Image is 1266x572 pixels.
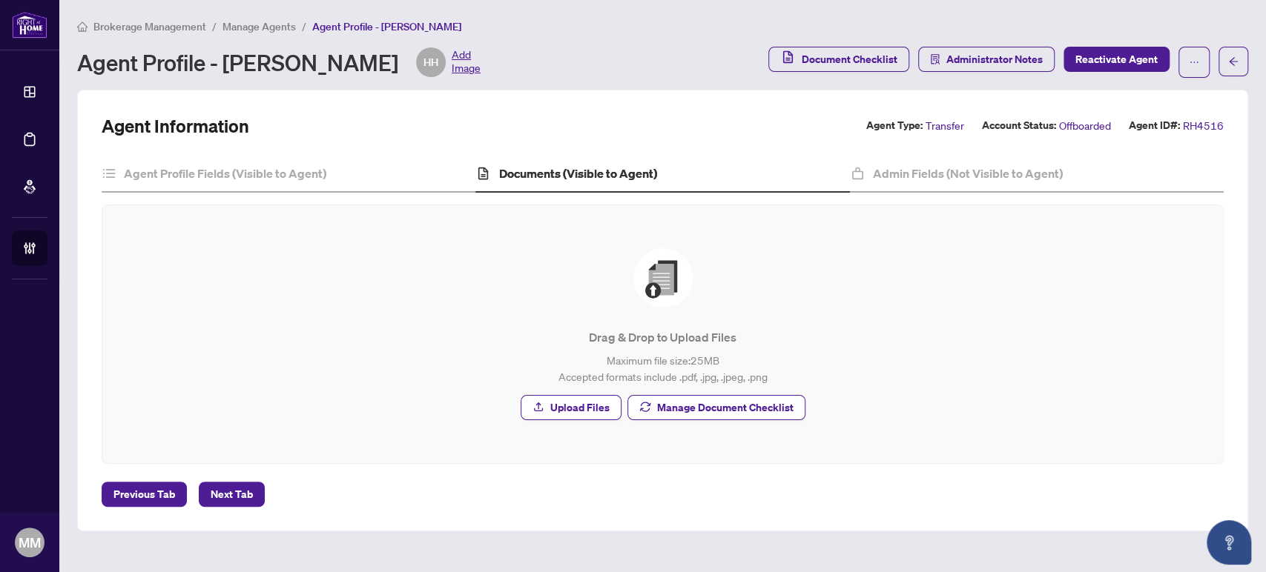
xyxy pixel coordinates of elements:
[633,248,693,307] img: File Upload
[132,328,1193,346] p: Drag & Drop to Upload Files
[499,164,657,182] h4: Documents (Visible to Agent)
[982,117,1056,134] label: Account Status:
[452,47,481,77] span: Add Image
[132,352,1193,385] p: Maximum file size: 25 MB Accepted formats include .pdf, .jpg, .jpeg, .png
[1075,47,1158,71] span: Reactivate Agent
[1183,117,1224,134] span: RH4516
[102,482,187,507] button: Previous Tab
[312,20,461,33] span: Agent Profile - [PERSON_NAME]
[627,395,805,420] button: Manage Document Checklist
[12,11,47,39] img: logo
[1064,47,1170,72] button: Reactivate Agent
[926,117,964,134] span: Transfer
[550,396,610,419] span: Upload Files
[1059,117,1111,134] span: Offboarded
[212,18,217,35] li: /
[866,117,923,134] label: Agent Type:
[120,223,1205,445] span: File UploadDrag & Drop to Upload FilesMaximum file size:25MBAccepted formats include .pdf, .jpg, ...
[946,47,1043,71] span: Administrator Notes
[657,396,794,419] span: Manage Document Checklist
[873,164,1063,182] h4: Admin Fields (Not Visible to Agent)
[930,54,940,64] span: solution
[222,20,296,33] span: Manage Agents
[124,164,326,182] h4: Agent Profile Fields (Visible to Agent)
[302,18,306,35] li: /
[521,395,622,420] button: Upload Files
[1228,56,1239,67] span: arrow-left
[1189,57,1199,67] span: ellipsis
[768,47,909,72] button: Document Checklist
[113,482,175,506] span: Previous Tab
[77,21,88,32] span: home
[802,47,897,71] span: Document Checklist
[1129,117,1180,134] label: Agent ID#:
[211,482,253,506] span: Next Tab
[1207,520,1251,565] button: Open asap
[423,54,438,70] span: HH
[77,47,481,77] div: Agent Profile - [PERSON_NAME]
[199,482,265,507] button: Next Tab
[19,532,41,553] span: MM
[918,47,1055,72] button: Administrator Notes
[93,20,206,33] span: Brokerage Management
[102,114,249,138] h2: Agent Information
